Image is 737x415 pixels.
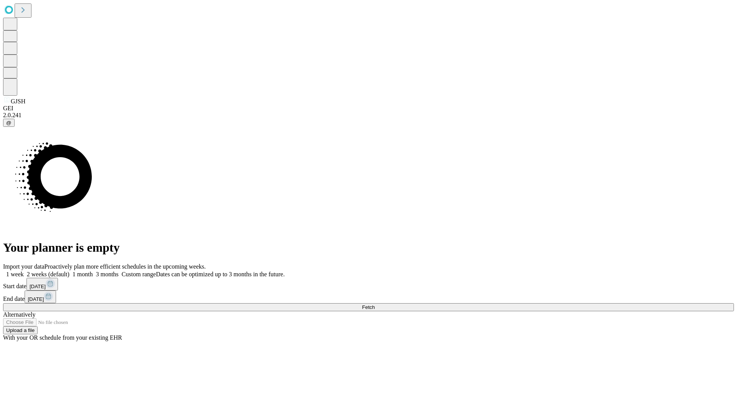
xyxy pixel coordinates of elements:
span: Import your data [3,263,45,270]
span: Fetch [362,304,375,310]
span: [DATE] [28,296,44,302]
span: Alternatively [3,311,35,318]
span: 1 week [6,271,24,277]
span: Dates can be optimized up to 3 months in the future. [156,271,284,277]
button: Upload a file [3,326,38,334]
div: Start date [3,278,734,290]
button: @ [3,119,15,127]
div: 2.0.241 [3,112,734,119]
button: [DATE] [25,290,56,303]
span: 2 weeks (default) [27,271,69,277]
span: @ [6,120,12,126]
span: GJSH [11,98,25,105]
span: [DATE] [30,284,46,289]
span: With your OR schedule from your existing EHR [3,334,122,341]
div: End date [3,290,734,303]
div: GEI [3,105,734,112]
span: 1 month [73,271,93,277]
button: [DATE] [26,278,58,290]
span: Custom range [122,271,156,277]
span: 3 months [96,271,119,277]
button: Fetch [3,303,734,311]
h1: Your planner is empty [3,241,734,255]
span: Proactively plan more efficient schedules in the upcoming weeks. [45,263,206,270]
